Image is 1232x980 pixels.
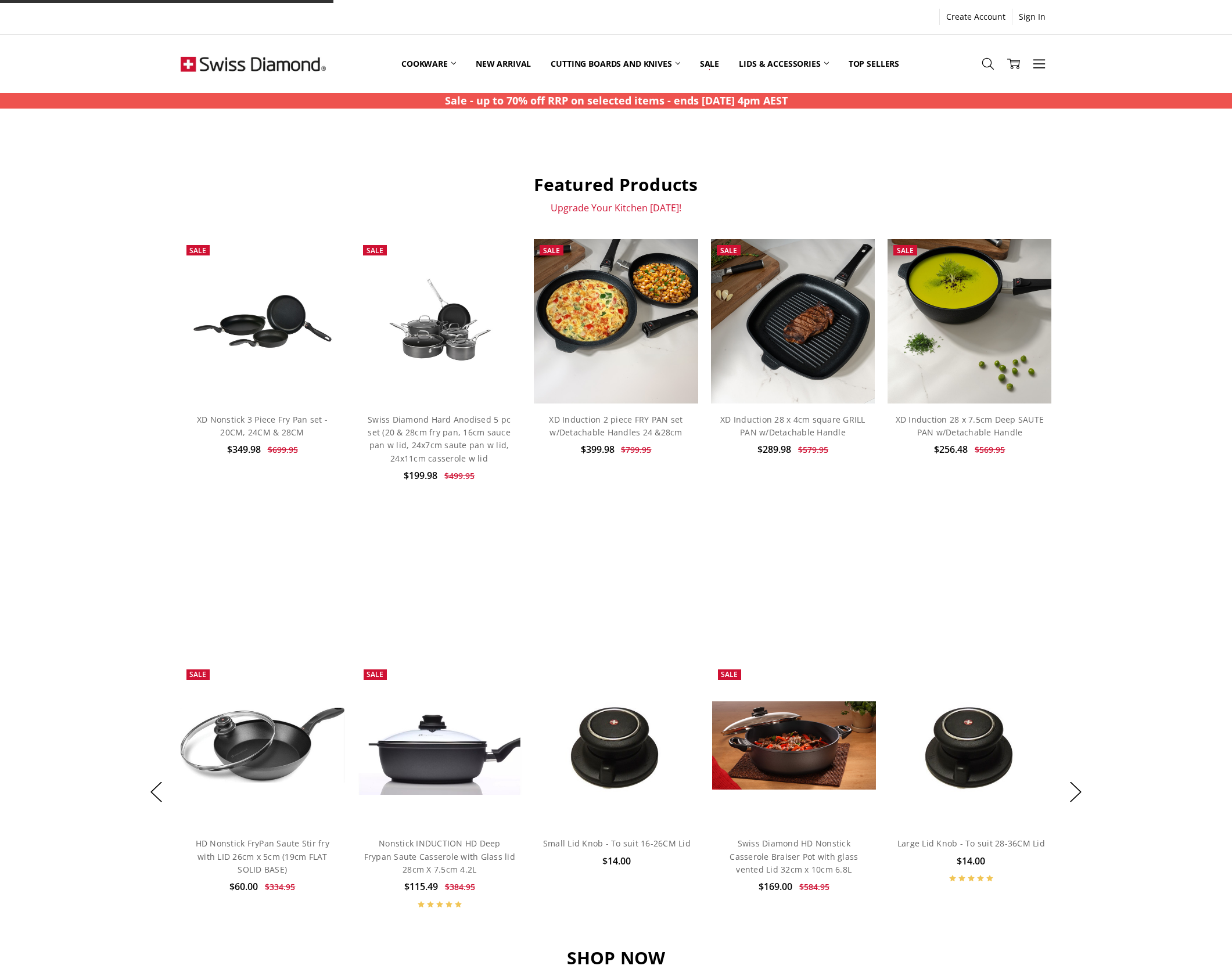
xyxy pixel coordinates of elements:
a: Lids & Accessories [729,38,838,89]
a: XD Nonstick 3 Piece Fry Pan set - 20CM, 24CM & 28CM [181,239,344,403]
span: Sale [543,246,560,255]
span: Sale [897,246,914,255]
a: Swiss Diamond HD Nonstick Casserole Braiser Pot with glass vented Lid 32cm x 10cm 6.8L [712,664,877,828]
span: $399.98 [581,443,615,456]
a: Nonstick INDUCTION HD Deep Frypan Saute Casserole with Glass lid 28cm X 7.5cm 4.2L [364,838,515,875]
span: Sale [189,246,206,255]
h2: Featured Products [181,174,1052,196]
span: $115.49 [404,880,438,893]
img: Large Lid Knob - To suit 28-36CM Lid [904,664,1038,828]
span: Sale [720,246,737,255]
img: XD Induction 28 x 4cm square GRILL PAN w/Detachable Handle [711,239,875,403]
a: XD Induction 28 x 7.5cm Deep SAUTE PAN w/Detachable Handle [896,414,1044,438]
a: XD Induction 2 piece FRY PAN set w/Detachable Handles 24 &28cm [549,414,683,438]
a: Nonstick INDUCTION HD Deep Frypan Saute Casserole with Glass lid 28cm X 7.5cm 4.2L [358,664,522,828]
span: Sale [189,669,206,679]
a: Create Account [940,9,1012,25]
img: Nonstick INDUCTION HD Deep Frypan Saute Casserole with Glass lid 28cm X 7.5cm 4.2L [358,696,522,794]
span: $334.95 [265,881,295,892]
a: Swiss Diamond HD Nonstick Casserole Braiser Pot with glass vented Lid 32cm x 10cm 6.8L [730,838,858,875]
span: $199.98 [404,469,437,482]
p: Upgrade Your Kitchen [DATE]! [181,202,1052,214]
a: Small Lid Knob - To suit 16-26CM Lid [543,838,691,849]
a: Sign In [1012,9,1052,25]
h3: SHOP NOW [181,947,1052,969]
a: Large Lid Knob - To suit 28-36CM Lid [897,838,1045,849]
a: Sale [690,38,729,89]
button: Next [1064,774,1087,810]
a: HD Nonstick FryPan Saute Stir fry with LID 26cm x 5cm (19cm FLAT SOLID BASE) [196,838,329,875]
span: $256.48 [934,443,968,456]
a: Large Lid Knob - To suit 28-36CM Lid [889,664,1054,828]
a: HD Nonstick FryPan Saute Stir fry with LID 26cm x 5cm (19cm FLAT SOLID BASE) [181,664,345,828]
span: $289.98 [757,443,791,456]
strong: Sale - up to 70% off RRP on selected items - ends [DATE] 4pm AEST [445,93,788,107]
span: $799.95 [621,444,651,455]
span: Sale [367,246,383,255]
span: $14.00 [602,855,631,867]
img: Swiss Diamond HD Nonstick Casserole Braiser Pot with glass vented Lid 32cm x 10cm 6.8L [712,701,877,790]
p: Fall In Love With Your Kitchen Again [181,600,1052,611]
a: New arrival [466,38,541,89]
img: Swiss Diamond Hard Anodised 5 pc set (20 & 28cm fry pan, 16cm sauce pan w lid, 24x7cm saute pan w... [357,266,521,376]
a: XD Induction 28 x 4cm square GRILL PAN w/Detachable Handle [720,414,865,438]
span: $699.95 [268,444,298,455]
span: $60.00 [229,880,258,893]
a: Swiss Diamond Hard Anodised 5 pc set (20 & 28cm fry pan, 16cm sauce pan w lid, 24x7cm saute pan w... [357,239,521,403]
span: Sale [367,669,383,679]
a: Top Sellers [839,38,909,89]
img: Small Lid Knob - To suit 16-26CM Lid [549,664,684,828]
a: Small Lid Knob - To suit 16-26CM Lid [535,664,699,828]
span: $169.00 [759,880,792,893]
span: $579.95 [798,444,828,455]
span: $584.95 [799,881,829,892]
a: Swiss Diamond Hard Anodised 5 pc set (20 & 28cm fry pan, 16cm sauce pan w lid, 24x7cm saute pan w... [368,414,511,464]
img: Free Shipping On Every Order [181,35,326,93]
span: Sale [721,669,738,679]
span: $14.00 [957,855,985,867]
span: $499.95 [444,470,475,481]
span: $349.98 [227,443,261,456]
span: $569.95 [975,444,1005,455]
h2: BEST SELLERS [181,571,1052,593]
a: XD Nonstick 3 Piece Fry Pan set - 20CM, 24CM & 28CM [197,414,328,438]
img: HD Nonstick FryPan Saute Stir fry with LID 26cm x 5cm (19cm FLAT SOLID BASE) [181,708,345,783]
img: XD Nonstick 3 Piece Fry Pan set - 20CM, 24CM & 28CM [181,280,344,362]
img: XD Induction 2 piece FRY PAN set w/Detachable Handles 24 &28cm [534,239,698,403]
a: Cutting boards and knives [541,38,690,89]
span: $384.95 [445,881,475,892]
a: Cookware [391,38,466,89]
button: Previous [145,774,168,810]
img: XD Induction 28 x 7.5cm Deep SAUTE PAN w/Detachable Handle [888,239,1051,403]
